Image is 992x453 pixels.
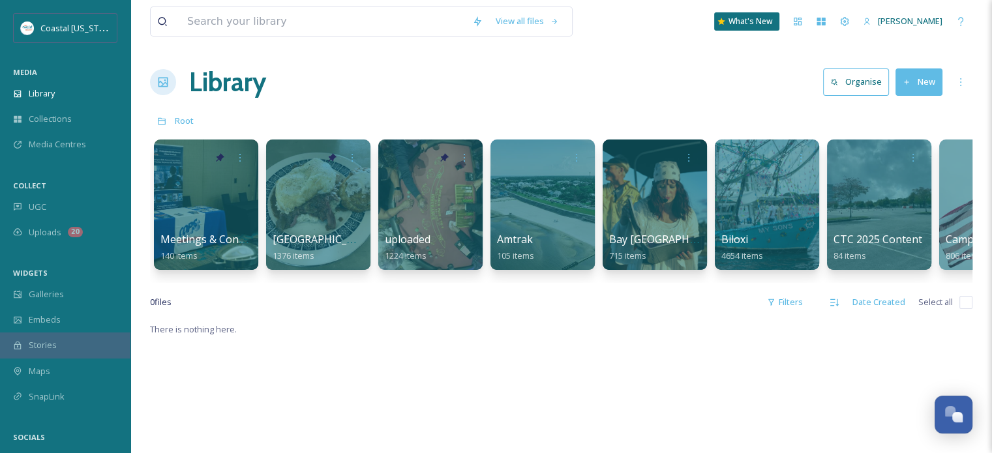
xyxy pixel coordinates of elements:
[918,296,953,308] span: Select all
[273,232,378,246] span: [GEOGRAPHIC_DATA]
[29,288,64,300] span: Galleries
[273,250,314,261] span: 1376 items
[181,7,466,36] input: Search your library
[489,8,565,34] a: View all files
[721,250,763,261] span: 4654 items
[878,15,942,27] span: [PERSON_NAME]
[29,339,57,351] span: Stories
[609,250,646,261] span: 715 items
[834,232,922,246] span: CTC 2025 Content
[189,63,266,102] a: Library
[846,289,912,315] div: Date Created
[13,268,48,278] span: WIDGETS
[721,233,763,261] a: Biloxi4654 items
[13,181,46,190] span: COLLECT
[160,233,281,261] a: Meetings & Conventions140 items
[160,232,281,246] span: Meetings & Conventions
[946,250,983,261] span: 806 items
[609,232,735,246] span: Bay [GEOGRAPHIC_DATA]
[385,232,430,246] span: uploaded
[150,323,237,335] span: There is nothing here.
[895,68,942,95] button: New
[29,390,65,403] span: SnapLink
[29,226,61,239] span: Uploads
[13,67,37,77] span: MEDIA
[385,250,427,261] span: 1224 items
[714,12,779,31] a: What's New
[497,232,533,246] span: Amtrak
[29,365,50,377] span: Maps
[29,138,86,151] span: Media Centres
[385,233,430,261] a: uploaded1224 items
[721,232,748,246] span: Biloxi
[29,113,72,125] span: Collections
[273,233,378,261] a: [GEOGRAPHIC_DATA]1376 items
[497,233,534,261] a: Amtrak105 items
[29,201,46,213] span: UGC
[160,250,198,261] span: 140 items
[29,87,55,100] span: Library
[497,250,534,261] span: 105 items
[609,233,735,261] a: Bay [GEOGRAPHIC_DATA]715 items
[834,233,922,261] a: CTC 2025 Content84 items
[13,432,45,442] span: SOCIALS
[68,227,83,237] div: 20
[856,8,949,34] a: [PERSON_NAME]
[150,296,172,308] span: 0 file s
[40,22,115,34] span: Coastal [US_STATE]
[175,113,194,128] a: Root
[175,115,194,126] span: Root
[834,250,866,261] span: 84 items
[823,68,889,95] button: Organise
[21,22,34,35] img: download%20%281%29.jpeg
[935,396,972,433] button: Open Chat
[29,314,61,326] span: Embeds
[760,289,809,315] div: Filters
